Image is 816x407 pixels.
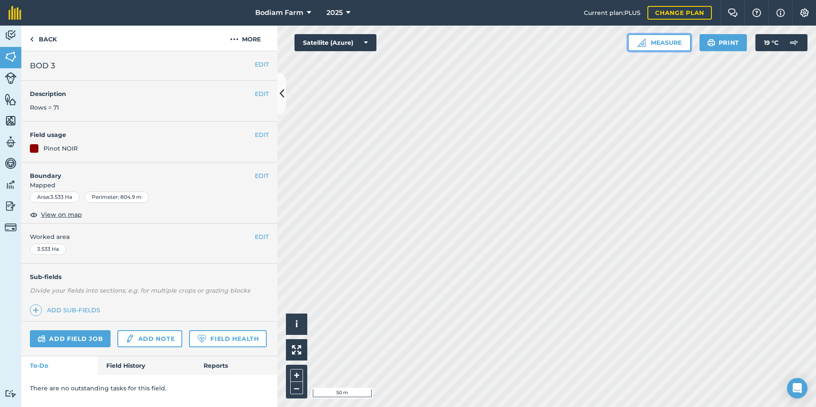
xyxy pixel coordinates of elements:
img: svg+xml;base64,PHN2ZyB4bWxucz0iaHR0cDovL3d3dy53My5vcmcvMjAwMC9zdmciIHdpZHRoPSIxOCIgaGVpZ2h0PSIyNC... [30,209,38,220]
img: svg+xml;base64,PD94bWwgdmVyc2lvbj0iMS4wIiBlbmNvZGluZz0idXRmLTgiPz4KPCEtLSBHZW5lcmF0b3I6IEFkb2JlIE... [5,178,17,191]
button: Satellite (Azure) [294,34,376,51]
a: Change plan [647,6,712,20]
img: svg+xml;base64,PD94bWwgdmVyc2lvbj0iMS4wIiBlbmNvZGluZz0idXRmLTgiPz4KPCEtLSBHZW5lcmF0b3I6IEFkb2JlIE... [5,200,17,212]
a: To-Do [21,356,98,375]
button: EDIT [255,60,269,69]
a: Add sub-fields [30,304,104,316]
span: Rows = 71 [30,104,59,111]
button: 19 °C [755,34,807,51]
button: Measure [628,34,691,51]
a: Field Health [189,330,266,347]
p: There are no outstanding tasks for this field. [30,384,269,393]
span: 19 ° C [764,34,778,51]
button: EDIT [255,171,269,180]
span: 2025 [326,8,343,18]
img: svg+xml;base64,PD94bWwgdmVyc2lvbj0iMS4wIiBlbmNvZGluZz0idXRmLTgiPz4KPCEtLSBHZW5lcmF0b3I6IEFkb2JlIE... [5,221,17,233]
img: svg+xml;base64,PHN2ZyB4bWxucz0iaHR0cDovL3d3dy53My5vcmcvMjAwMC9zdmciIHdpZHRoPSI1NiIgaGVpZ2h0PSI2MC... [5,93,17,106]
div: Open Intercom Messenger [787,378,807,398]
a: Add field job [30,330,111,347]
img: Two speech bubbles overlapping with the left bubble in the forefront [728,9,738,17]
img: svg+xml;base64,PHN2ZyB4bWxucz0iaHR0cDovL3d3dy53My5vcmcvMjAwMC9zdmciIHdpZHRoPSI1NiIgaGVpZ2h0PSI2MC... [5,114,17,127]
span: i [295,319,298,329]
img: svg+xml;base64,PD94bWwgdmVyc2lvbj0iMS4wIiBlbmNvZGluZz0idXRmLTgiPz4KPCEtLSBHZW5lcmF0b3I6IEFkb2JlIE... [38,334,46,344]
span: View on map [41,210,82,219]
a: Add note [117,330,182,347]
button: – [290,382,303,394]
button: View on map [30,209,82,220]
img: svg+xml;base64,PD94bWwgdmVyc2lvbj0iMS4wIiBlbmNvZGluZz0idXRmLTgiPz4KPCEtLSBHZW5lcmF0b3I6IEFkb2JlIE... [785,34,802,51]
h4: Description [30,89,269,99]
div: 3.533 Ha [30,244,66,255]
span: Current plan : PLUS [584,8,641,17]
button: EDIT [255,89,269,99]
img: svg+xml;base64,PHN2ZyB4bWxucz0iaHR0cDovL3d3dy53My5vcmcvMjAwMC9zdmciIHdpZHRoPSI5IiBoZWlnaHQ9IjI0Ii... [30,34,34,44]
button: i [286,314,307,335]
button: More [213,26,277,51]
button: Print [699,34,747,51]
a: Back [21,26,65,51]
img: fieldmargin Logo [9,6,21,20]
a: Field History [98,356,195,375]
img: A cog icon [799,9,810,17]
img: svg+xml;base64,PD94bWwgdmVyc2lvbj0iMS4wIiBlbmNvZGluZz0idXRmLTgiPz4KPCEtLSBHZW5lcmF0b3I6IEFkb2JlIE... [5,136,17,148]
span: Bodiam Farm [255,8,303,18]
img: svg+xml;base64,PHN2ZyB4bWxucz0iaHR0cDovL3d3dy53My5vcmcvMjAwMC9zdmciIHdpZHRoPSIxNyIgaGVpZ2h0PSIxNy... [776,8,785,18]
img: svg+xml;base64,PD94bWwgdmVyc2lvbj0iMS4wIiBlbmNvZGluZz0idXRmLTgiPz4KPCEtLSBHZW5lcmF0b3I6IEFkb2JlIE... [125,334,134,344]
img: svg+xml;base64,PHN2ZyB4bWxucz0iaHR0cDovL3d3dy53My5vcmcvMjAwMC9zdmciIHdpZHRoPSIyMCIgaGVpZ2h0PSIyNC... [230,34,239,44]
img: svg+xml;base64,PHN2ZyB4bWxucz0iaHR0cDovL3d3dy53My5vcmcvMjAwMC9zdmciIHdpZHRoPSIxOSIgaGVpZ2h0PSIyNC... [707,38,715,48]
span: Mapped [21,180,277,190]
img: svg+xml;base64,PD94bWwgdmVyc2lvbj0iMS4wIiBlbmNvZGluZz0idXRmLTgiPz4KPCEtLSBHZW5lcmF0b3I6IEFkb2JlIE... [5,390,17,398]
img: A question mark icon [752,9,762,17]
div: Perimeter : 804.9 m [85,192,149,203]
a: Reports [195,356,277,375]
span: Worked area [30,232,269,241]
img: svg+xml;base64,PHN2ZyB4bWxucz0iaHR0cDovL3d3dy53My5vcmcvMjAwMC9zdmciIHdpZHRoPSI1NiIgaGVpZ2h0PSI2MC... [5,50,17,63]
button: EDIT [255,232,269,241]
div: Area : 3.533 Ha [30,192,79,203]
img: svg+xml;base64,PHN2ZyB4bWxucz0iaHR0cDovL3d3dy53My5vcmcvMjAwMC9zdmciIHdpZHRoPSIxNCIgaGVpZ2h0PSIyNC... [33,305,39,315]
button: EDIT [255,130,269,140]
span: BOD 3 [30,60,55,72]
h4: Boundary [21,163,255,180]
img: svg+xml;base64,PD94bWwgdmVyc2lvbj0iMS4wIiBlbmNvZGluZz0idXRmLTgiPz4KPCEtLSBHZW5lcmF0b3I6IEFkb2JlIE... [5,72,17,84]
img: svg+xml;base64,PD94bWwgdmVyc2lvbj0iMS4wIiBlbmNvZGluZz0idXRmLTgiPz4KPCEtLSBHZW5lcmF0b3I6IEFkb2JlIE... [5,157,17,170]
em: Divide your fields into sections, e.g. for multiple crops or grazing blocks [30,287,250,294]
h4: Sub-fields [21,272,277,282]
img: svg+xml;base64,PD94bWwgdmVyc2lvbj0iMS4wIiBlbmNvZGluZz0idXRmLTgiPz4KPCEtLSBHZW5lcmF0b3I6IEFkb2JlIE... [5,29,17,42]
button: + [290,369,303,382]
img: Four arrows, one pointing top left, one top right, one bottom right and the last bottom left [292,345,301,355]
img: Ruler icon [637,38,646,47]
h4: Field usage [30,130,255,140]
div: Pinot NOIR [44,144,78,153]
